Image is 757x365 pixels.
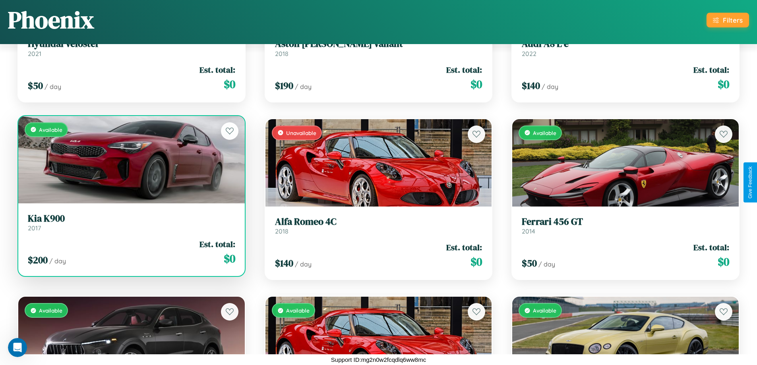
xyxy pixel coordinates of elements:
[522,227,535,235] span: 2014
[522,38,729,50] h3: Audi A8 L e
[522,257,537,270] span: $ 50
[542,83,558,91] span: / day
[275,227,288,235] span: 2018
[693,241,729,253] span: Est. total:
[275,38,482,58] a: Aston [PERSON_NAME] Valiant2018
[446,64,482,75] span: Est. total:
[39,307,62,314] span: Available
[275,216,482,236] a: Alfa Romeo 4C2018
[28,50,41,58] span: 2021
[747,166,753,199] div: Give Feedback
[275,257,293,270] span: $ 140
[8,4,94,36] h1: Phoenix
[286,129,316,136] span: Unavailable
[39,126,62,133] span: Available
[522,216,729,236] a: Ferrari 456 GT2014
[295,83,312,91] span: / day
[446,241,482,253] span: Est. total:
[723,16,743,24] div: Filters
[275,79,293,92] span: $ 190
[470,254,482,270] span: $ 0
[199,238,235,250] span: Est. total:
[275,216,482,228] h3: Alfa Romeo 4C
[707,13,749,27] button: Filters
[718,76,729,92] span: $ 0
[28,253,48,267] span: $ 200
[718,254,729,270] span: $ 0
[522,216,729,228] h3: Ferrari 456 GT
[275,50,288,58] span: 2018
[199,64,235,75] span: Est. total:
[693,64,729,75] span: Est. total:
[28,79,43,92] span: $ 50
[28,38,235,50] h3: Hyundai Veloster
[522,79,540,92] span: $ 140
[533,129,556,136] span: Available
[224,76,235,92] span: $ 0
[286,307,310,314] span: Available
[28,213,235,232] a: Kia K9002017
[538,260,555,268] span: / day
[470,76,482,92] span: $ 0
[49,257,66,265] span: / day
[533,307,556,314] span: Available
[275,38,482,50] h3: Aston [PERSON_NAME] Valiant
[224,251,235,267] span: $ 0
[331,354,426,365] p: Support ID: mg2n0w2fcqdlq6ww8mc
[295,260,312,268] span: / day
[522,50,536,58] span: 2022
[45,83,61,91] span: / day
[522,38,729,58] a: Audi A8 L e2022
[28,213,235,224] h3: Kia K900
[8,338,27,357] iframe: Intercom live chat
[28,224,41,232] span: 2017
[28,38,235,58] a: Hyundai Veloster2021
